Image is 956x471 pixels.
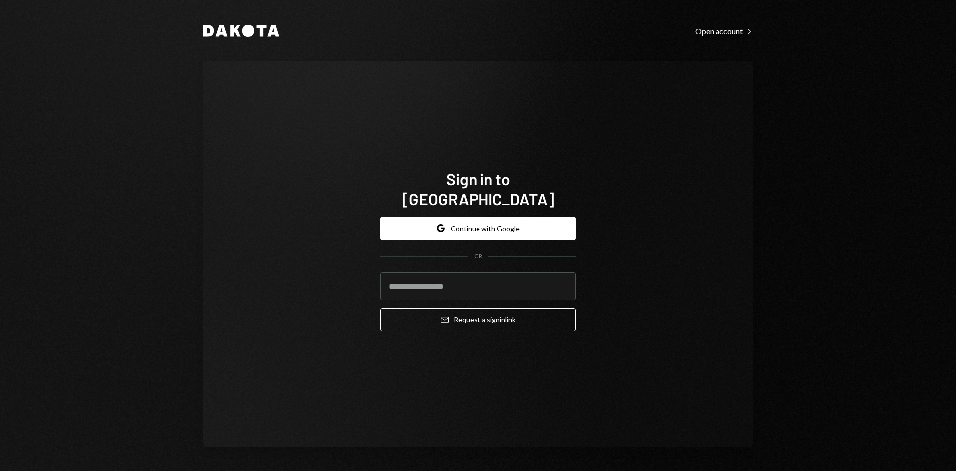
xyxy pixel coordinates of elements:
div: Open account [695,26,753,36]
button: Request a signinlink [380,308,576,331]
button: Continue with Google [380,217,576,240]
div: OR [474,252,482,261]
h1: Sign in to [GEOGRAPHIC_DATA] [380,169,576,209]
a: Open account [695,25,753,36]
